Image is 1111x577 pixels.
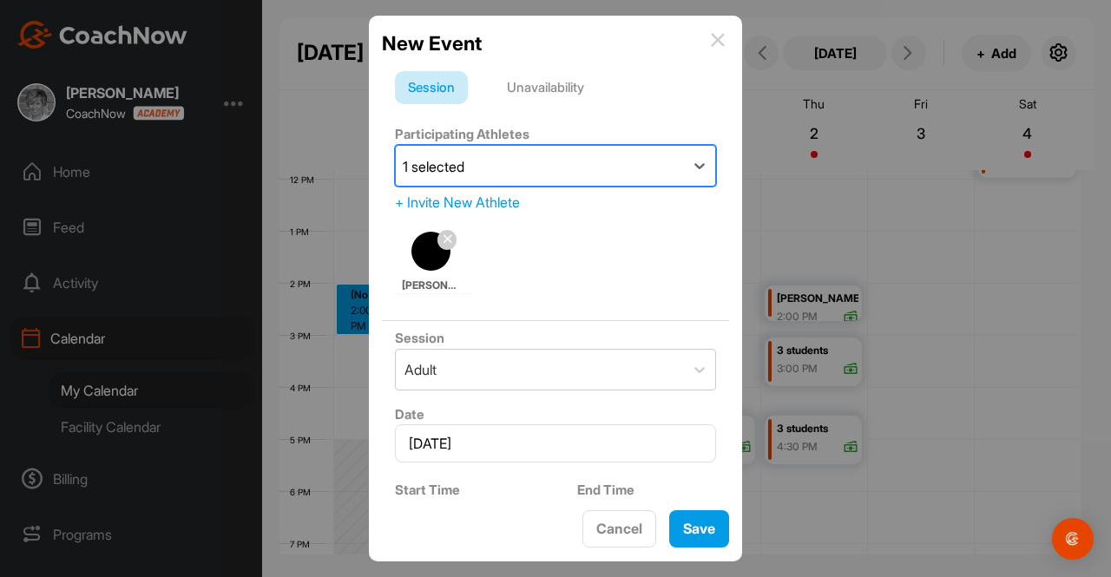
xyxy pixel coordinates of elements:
[577,482,634,498] label: End Time
[403,156,464,177] div: 1 selected
[395,424,716,462] input: Select Date
[1052,518,1094,560] div: Open Intercom Messenger
[404,359,437,380] div: Adult
[596,520,642,537] span: Cancel
[382,29,482,58] h2: New Event
[669,510,729,547] button: Save
[395,71,468,104] div: Session
[395,482,460,498] label: Start Time
[411,232,450,271] img: f9f62aa10e2aaaa8047c34dfa3e0aa90.jpg
[711,33,725,47] img: info
[683,520,715,537] span: Save
[395,192,716,213] div: + Invite New Athlete
[395,330,444,346] label: Session
[395,406,424,423] label: Date
[582,510,656,547] button: Cancel
[395,126,529,142] label: Participating Athletes
[402,278,461,293] span: [PERSON_NAME]
[494,71,597,104] div: Unavailability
